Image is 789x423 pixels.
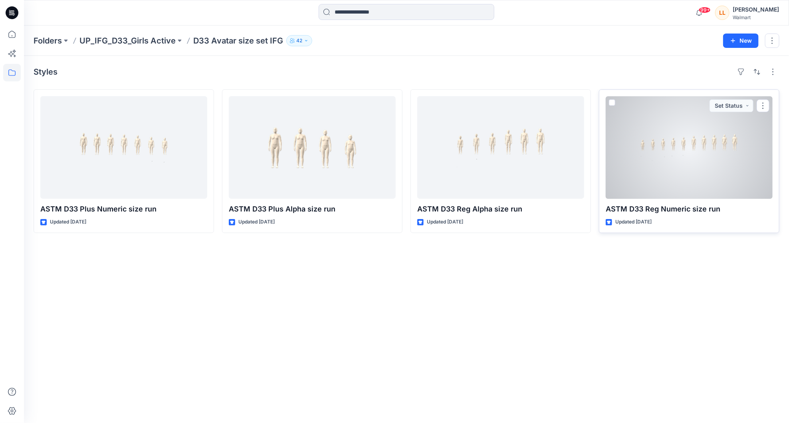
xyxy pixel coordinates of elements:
p: ASTM D33 Reg Numeric size run [606,204,773,215]
p: ASTM D33 Plus Numeric size run [40,204,207,215]
p: ASTM D33 Reg Alpha size run [417,204,584,215]
h4: Styles [34,67,57,77]
a: ASTM D33 Reg Alpha size run [417,96,584,199]
p: D33 Avatar size set IFG [193,35,283,46]
p: Updated [DATE] [427,218,463,226]
p: 42 [296,36,302,45]
p: ASTM D33 Plus Alpha size run [229,204,396,215]
span: 99+ [699,7,711,13]
a: ASTM D33 Reg Numeric size run [606,96,773,199]
a: UP_IFG_D33_Girls Active [79,35,176,46]
p: Updated [DATE] [238,218,275,226]
button: 42 [286,35,312,46]
div: LL [715,6,730,20]
div: Walmart [733,14,779,20]
a: ASTM D33 Plus Alpha size run [229,96,396,199]
a: Folders [34,35,62,46]
p: Updated [DATE] [615,218,652,226]
p: Updated [DATE] [50,218,86,226]
button: New [723,34,759,48]
div: [PERSON_NAME] [733,5,779,14]
a: ASTM D33 Plus Numeric size run [40,96,207,199]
